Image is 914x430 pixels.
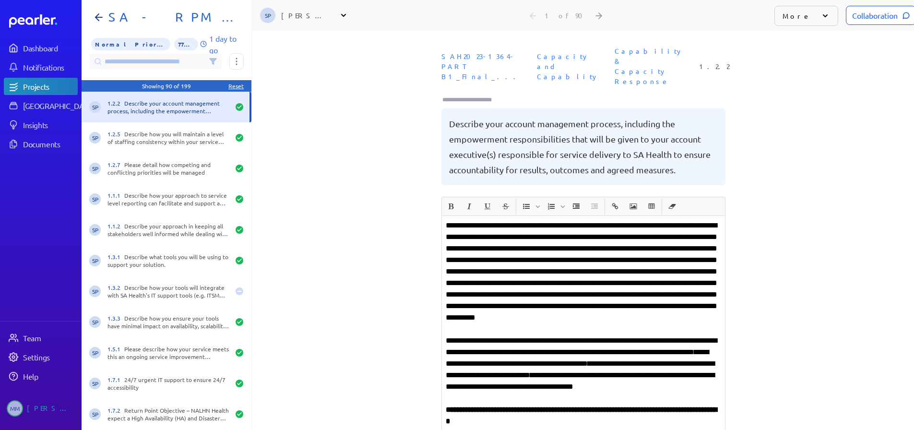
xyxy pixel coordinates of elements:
span: 1.2.7 [107,161,124,168]
div: Documents [23,139,77,149]
div: Insights [23,120,77,130]
a: Documents [4,135,78,153]
a: Dashboard [9,14,78,28]
p: 1 day to go [209,33,244,56]
a: Insights [4,116,78,133]
span: 1.3.1 [107,253,124,261]
span: Sarah Pendlebury [260,8,275,23]
span: Michelle Manuel [7,400,23,417]
span: Sarah Pendlebury [89,378,101,389]
span: Insert Ordered List [543,198,567,215]
span: Document: SAH2023-1364-PART B1_Final_Alcidion response.xlsx [438,48,525,85]
a: Dashboard [4,39,78,57]
button: Underline [479,198,496,215]
button: Italic [461,198,477,215]
span: Decrease Indent [586,198,603,215]
div: Please detail how competing and conflicting priorities will be managed [107,161,229,176]
button: Clear Formatting [664,198,680,215]
span: Sarah Pendlebury [89,408,101,420]
button: Insert Image [625,198,641,215]
span: Sarah Pendlebury [89,255,101,266]
span: Italic [461,198,478,215]
span: Clear Formatting [664,198,681,215]
div: Describe how your approach to service level reporting can facilitate and support a two-way transp... [107,191,229,207]
span: Priority [91,38,170,50]
div: Describe your account management process, including the empowerment responsibilities that will be... [107,99,229,115]
span: 1.5.1 [107,345,124,353]
span: 1.1.2 [107,222,124,230]
span: Section: Capability & Capacity Response [611,42,688,90]
span: Sarah Pendlebury [89,132,101,143]
div: Please describe how your service meets this an ongoing service improvement requirement. Including... [107,345,229,360]
h1: SA - RPM - Part B1 [105,10,236,25]
span: Insert link [606,198,624,215]
div: Describe how your tools will integrate with SA Health's IT support tools (e.g. ITSM tool, Event M... [107,284,229,299]
span: Sarah Pendlebury [89,347,101,358]
div: Dashboard [23,43,77,53]
div: [PERSON_NAME] [27,400,75,417]
div: Reset [228,82,244,90]
span: 77% of Questions Completed [174,38,198,50]
span: Insert Unordered List [518,198,542,215]
div: Settings [23,352,77,362]
div: Showing 90 of 199 [142,82,191,90]
button: Insert Ordered List [543,198,559,215]
div: Describe what tools you will be using to support your solution. [107,253,229,268]
span: 1.7.1 [107,376,124,383]
a: MM[PERSON_NAME] [4,396,78,420]
span: Sarah Pendlebury [89,286,101,297]
span: 1.1.1 [107,191,124,199]
a: Notifications [4,59,78,76]
div: Describe how you will maintain a level of staffing consistency within your service delivery team ... [107,130,229,145]
a: Team [4,329,78,346]
div: 1 of 90 [545,11,588,20]
button: Insert link [607,198,623,215]
div: Projects [23,82,77,91]
span: Strike through [497,198,514,215]
pre: Describe your account management process, including the empowerment responsibilities that will be... [449,116,718,178]
span: Sarah Pendlebury [89,193,101,205]
span: 1.7.2 [107,406,124,414]
div: Describe your approach in keeping all stakeholders well informed while dealing with any aspect of... [107,222,229,238]
div: Team [23,333,77,343]
span: Sarah Pendlebury [89,163,101,174]
a: Settings [4,348,78,366]
input: Type here to add tags [441,95,501,105]
div: 24/7 urgent IT support to ensure 24/7 accessibility [107,376,229,391]
a: Help [4,368,78,385]
button: Bold [443,198,459,215]
span: 1.3.3 [107,314,124,322]
span: 1.3.2 [107,284,124,291]
button: Insert Unordered List [518,198,534,215]
span: 1.2.5 [107,130,124,138]
button: Insert table [643,198,660,215]
a: Projects [4,78,78,95]
span: 1.2.2 [107,99,124,107]
span: Sheet: Capacity and Capablity [533,48,603,85]
p: More [783,11,811,21]
div: Describe how you ensure your tools have minimal impact on availability, scalability and performance [107,314,229,330]
button: Increase Indent [568,198,584,215]
span: Sarah Pendlebury [89,224,101,236]
div: Help [23,371,77,381]
span: Sarah Pendlebury [89,101,101,113]
span: Reference Number: 1.2.2 [695,58,733,75]
div: [GEOGRAPHIC_DATA] [23,101,95,110]
div: [PERSON_NAME] [281,11,329,20]
a: [GEOGRAPHIC_DATA] [4,97,78,114]
span: Bold [442,198,460,215]
span: Increase Indent [568,198,585,215]
span: Insert Image [625,198,642,215]
div: Notifications [23,62,77,72]
div: Return Point Objective – NALHN Health expect a High Availability (HA) and Disaster Recovery (DR) ... [107,406,229,422]
button: Strike through [498,198,514,215]
span: Sarah Pendlebury [89,316,101,328]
